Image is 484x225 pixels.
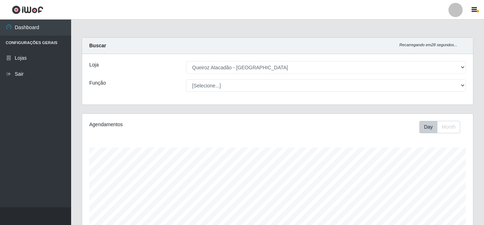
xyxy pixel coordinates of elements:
[89,79,106,87] label: Função
[419,121,460,133] div: First group
[437,121,460,133] button: Month
[89,61,99,69] label: Loja
[399,43,457,47] i: Recarregando em 28 segundos...
[12,5,43,14] img: CoreUI Logo
[419,121,437,133] button: Day
[89,121,240,128] div: Agendamentos
[89,43,106,48] strong: Buscar
[419,121,466,133] div: Toolbar with button groups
